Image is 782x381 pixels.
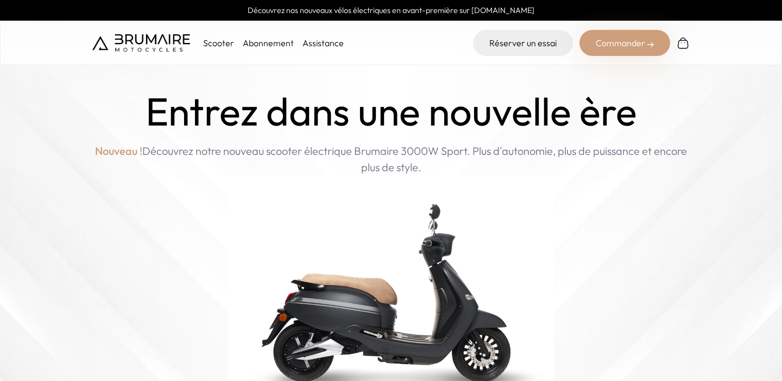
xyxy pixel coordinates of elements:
a: Abonnement [243,38,294,48]
a: Assistance [302,38,344,48]
img: right-arrow-2.png [647,41,654,48]
div: Commander [579,30,670,56]
h1: Entrez dans une nouvelle ère [146,89,637,134]
a: Réserver un essai [473,30,573,56]
img: Brumaire Motocycles [92,34,190,52]
img: Panier [677,36,690,49]
span: Nouveau ! [95,143,142,159]
p: Scooter [203,36,234,49]
p: Découvrez notre nouveau scooter électrique Brumaire 3000W Sport. Plus d'autonomie, plus de puissa... [92,143,690,176]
